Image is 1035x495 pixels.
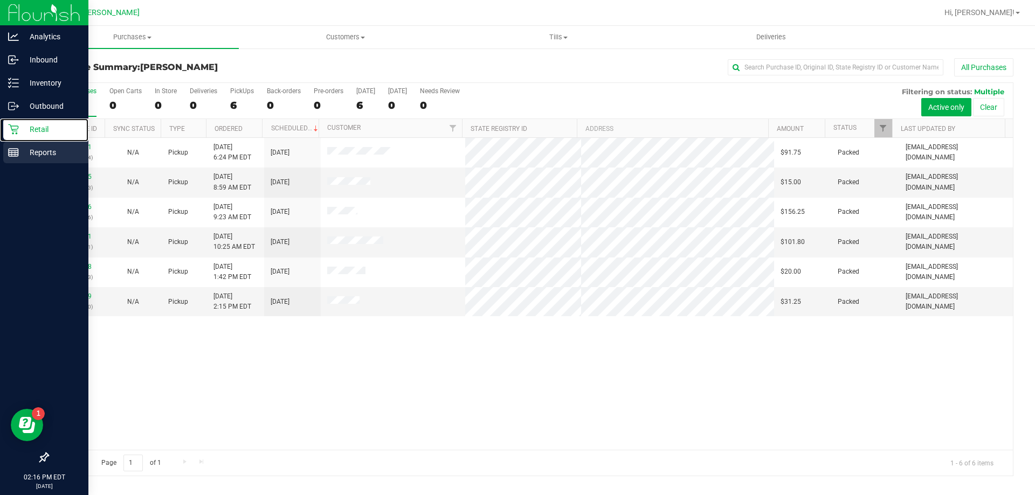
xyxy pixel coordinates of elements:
span: [DATE] 8:59 AM EDT [213,172,251,192]
div: Deliveries [190,87,217,95]
a: Ordered [215,125,243,133]
inline-svg: Inventory [8,78,19,88]
div: Needs Review [420,87,460,95]
a: Customer [327,124,361,131]
th: Address [577,119,768,138]
span: Tills [452,32,664,42]
a: 11996271 [61,143,92,151]
div: 0 [155,99,177,111]
span: [EMAIL_ADDRESS][DOMAIN_NAME] [906,142,1006,163]
div: 0 [190,99,217,111]
span: [EMAIL_ADDRESS][DOMAIN_NAME] [906,172,1006,192]
span: $156.25 [781,207,805,217]
input: Search Purchase ID, Original ID, State Registry ID or Customer Name... [728,59,943,75]
div: Open Carts [109,87,142,95]
a: Status [833,124,857,131]
a: Last Updated By [901,125,955,133]
div: 0 [314,99,343,111]
span: Page of 1 [92,455,170,471]
inline-svg: Inbound [8,54,19,65]
span: Pickup [168,207,188,217]
span: Not Applicable [127,208,139,215]
span: Pickup [168,297,188,307]
a: 11997426 [61,203,92,211]
span: Pickup [168,148,188,158]
span: $15.00 [781,177,801,187]
span: [DATE] 2:15 PM EDT [213,291,251,312]
span: Purchases [26,32,239,42]
span: $31.25 [781,297,801,307]
a: Filter [444,119,462,137]
p: Reports [19,146,84,159]
a: State Registry ID [471,125,527,133]
a: Type [169,125,185,133]
span: Customers [239,32,451,42]
div: 6 [356,99,375,111]
div: In Store [155,87,177,95]
button: N/A [127,148,139,158]
span: Pickup [168,177,188,187]
span: Hi, [PERSON_NAME]! [944,8,1015,17]
div: 6 [230,99,254,111]
span: Not Applicable [127,268,139,275]
button: N/A [127,207,139,217]
div: Back-orders [267,87,301,95]
inline-svg: Analytics [8,31,19,42]
span: Not Applicable [127,149,139,156]
span: $20.00 [781,267,801,277]
span: [DATE] [271,237,289,247]
div: 0 [420,99,460,111]
span: Pickup [168,267,188,277]
span: [DATE] 6:24 PM EDT [213,142,251,163]
iframe: Resource center unread badge [32,407,45,420]
span: Packed [838,177,859,187]
span: Packed [838,267,859,277]
span: Packed [838,207,859,217]
a: 11998918 [61,263,92,270]
span: [PERSON_NAME] [80,8,140,17]
a: Amount [777,125,804,133]
span: [DATE] 9:23 AM EDT [213,202,251,222]
span: [DATE] [271,267,289,277]
p: Inbound [19,53,84,66]
span: [EMAIL_ADDRESS][DOMAIN_NAME] [906,291,1006,312]
span: [EMAIL_ADDRESS][DOMAIN_NAME] [906,202,1006,222]
p: [DATE] [5,482,84,490]
inline-svg: Reports [8,147,19,158]
span: Not Applicable [127,298,139,305]
span: [DATE] [271,207,289,217]
div: [DATE] [356,87,375,95]
a: 11997741 [61,233,92,240]
a: Filter [874,119,892,137]
p: 02:16 PM EDT [5,472,84,482]
span: [DATE] [271,177,289,187]
span: Not Applicable [127,238,139,246]
a: Purchases [26,26,239,48]
div: [DATE] [388,87,407,95]
a: Scheduled [271,124,320,132]
span: $101.80 [781,237,805,247]
span: Packed [838,148,859,158]
span: [PERSON_NAME] [140,62,218,72]
span: [DATE] [271,297,289,307]
iframe: Resource center [11,409,43,441]
span: Filtering on status: [902,87,972,96]
button: All Purchases [954,58,1013,76]
span: Packed [838,297,859,307]
p: Inventory [19,76,84,89]
span: [DATE] 1:42 PM EDT [213,262,251,282]
div: Pre-orders [314,87,343,95]
span: Deliveries [742,32,801,42]
button: N/A [127,297,139,307]
div: 0 [388,99,407,111]
a: 11999149 [61,292,92,300]
button: N/A [127,267,139,277]
span: 1 - 6 of 6 items [942,455,1002,471]
inline-svg: Retail [8,124,19,135]
span: Multiple [974,87,1004,96]
input: 1 [123,455,143,471]
a: Customers [239,26,452,48]
h3: Purchase Summary: [47,62,369,72]
span: Not Applicable [127,178,139,186]
span: Pickup [168,237,188,247]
